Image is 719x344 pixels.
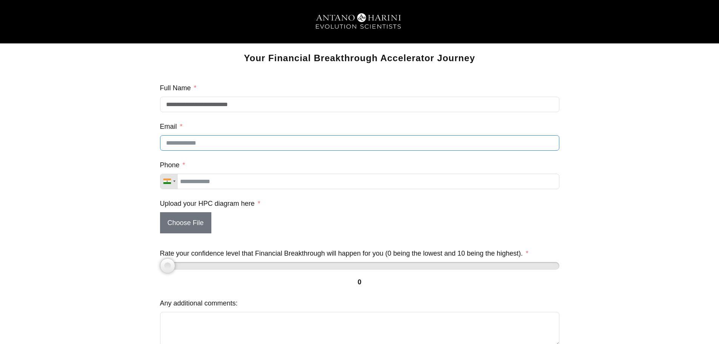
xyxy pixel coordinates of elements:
[160,158,185,172] label: Phone
[160,275,559,289] div: 0
[160,174,178,189] div: Telephone country code
[160,81,197,95] label: Full Name
[160,135,559,151] input: Email
[160,247,529,260] label: Rate your confidence level that Financial Breakthrough will happen for you (0 being the lowest an...
[160,174,559,189] input: Phone
[160,212,211,233] span: Choose File
[244,53,475,63] strong: Your Financial Breakthrough Accelerator Journey
[160,296,238,310] label: Any additional comments:
[160,197,260,210] label: Upload your HPC diagram here
[160,120,183,133] label: Email
[303,8,416,36] img: A&H_Ev png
